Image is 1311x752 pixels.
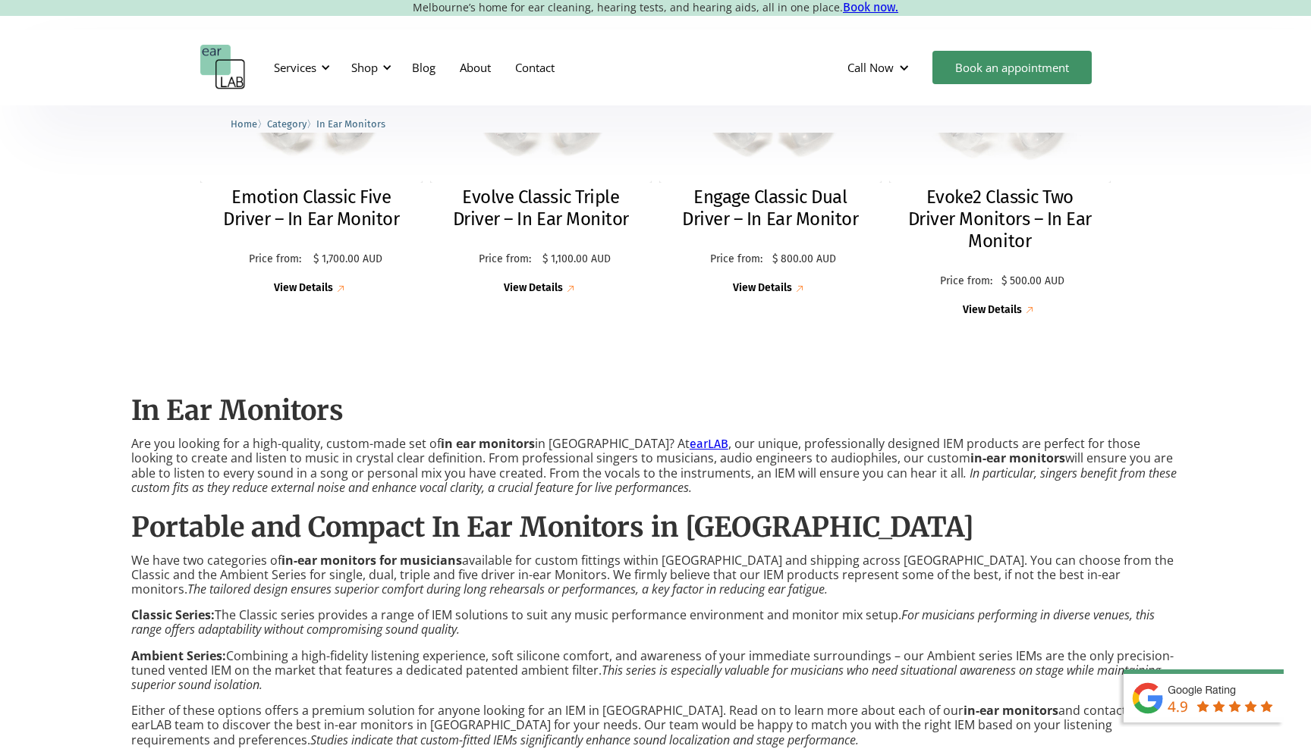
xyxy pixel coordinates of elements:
[316,116,385,130] a: In Ear Monitors
[131,393,344,428] strong: In Ear Monitors
[265,45,335,90] div: Services
[441,435,535,452] strong: in ear monitors
[932,51,1092,84] a: Book an appointment
[131,437,1180,495] p: Are you looking for a high-quality, custom-made set of in [GEOGRAPHIC_DATA]? At , our unique, pro...
[904,186,1096,252] h2: Evoke2 Classic Two Driver Monitors – In Ear Monitor
[131,647,226,664] strong: Ambient Series:
[445,186,637,230] h2: Evolve Classic Triple Driver – In Ear Monitor
[200,45,246,90] a: home
[231,118,257,130] span: Home
[351,60,378,75] div: Shop
[659,44,882,296] a: Engage Classic Dual Driver – In Ear MonitorEngage Classic Dual Driver – In Ear MonitorPrice from:...
[267,116,316,132] li: 〉
[267,118,307,130] span: Category
[131,606,215,623] strong: Classic Series:
[131,465,1177,496] em: . In particular, singers benefit from these custom fits as they reduce external noise and enhance...
[342,45,396,90] div: Shop
[835,45,925,90] div: Call Now
[470,253,539,266] p: Price from:
[503,45,567,89] a: Contact
[964,702,1058,719] strong: in-ear monitors
[131,606,1155,638] em: For musicians performing in diverse venues, this range offers adaptability without compromising s...
[889,44,1111,318] a: Evoke2 Classic Two Driver Monitors – In Ear MonitorEvoke2 Classic Two Driver Monitors – In Ear Mo...
[690,437,728,451] a: earLAB
[733,282,792,295] div: View Details
[448,45,503,89] a: About
[674,186,866,230] h2: Engage Classic Dual Driver – In Ear Monitor
[316,118,385,130] span: In Ear Monitors
[187,581,828,597] em: The tailored design ensures superior comfort during long rehearsals or performances, a key factor...
[430,44,652,296] a: Evolve Classic Triple Driver – In Ear MonitorEvolve Classic Triple Driver – In Ear MonitorPrice f...
[200,44,423,296] a: Emotion Classic Five Driver – In Ear MonitorEmotion Classic Five Driver – In Ear MonitorPrice fro...
[267,116,307,130] a: Category
[131,703,1180,747] p: Either of these options offers a premium solution for anyone looking for an IEM in [GEOGRAPHIC_DA...
[310,732,859,748] em: Studies indicate that custom-fitted IEMs significantly enhance sound localization and stage perfo...
[274,60,316,75] div: Services
[847,60,894,75] div: Call Now
[131,553,1180,597] p: We have two categories of available for custom fittings within [GEOGRAPHIC_DATA] and shipping acr...
[400,45,448,89] a: Blog
[131,510,974,544] strong: Portable and Compact In Ear Monitors in [GEOGRAPHIC_DATA]
[215,186,407,230] h2: Emotion Classic Five Driver – In Ear Monitor
[131,662,1161,693] em: This series is especially valuable for musicians who need situational awareness on stage while ma...
[281,552,462,569] strong: in-ear monitors for musicians
[504,282,563,295] div: View Details
[935,275,998,288] p: Price from:
[970,450,1065,466] strong: in-ear monitors
[274,282,333,295] div: View Details
[131,649,1180,693] p: Combining a high-fidelity listening experience, soft silicone comfort, and awareness of your imme...
[542,253,611,266] p: $ 1,100.00 AUD
[963,304,1022,317] div: View Details
[313,253,382,266] p: $ 1,700.00 AUD
[705,253,769,266] p: Price from:
[231,116,257,130] a: Home
[131,608,1180,637] p: The Classic series provides a range of IEM solutions to suit any music performance environment an...
[241,253,310,266] p: Price from:
[772,253,836,266] p: $ 800.00 AUD
[1001,275,1064,288] p: $ 500.00 AUD
[231,116,267,132] li: 〉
